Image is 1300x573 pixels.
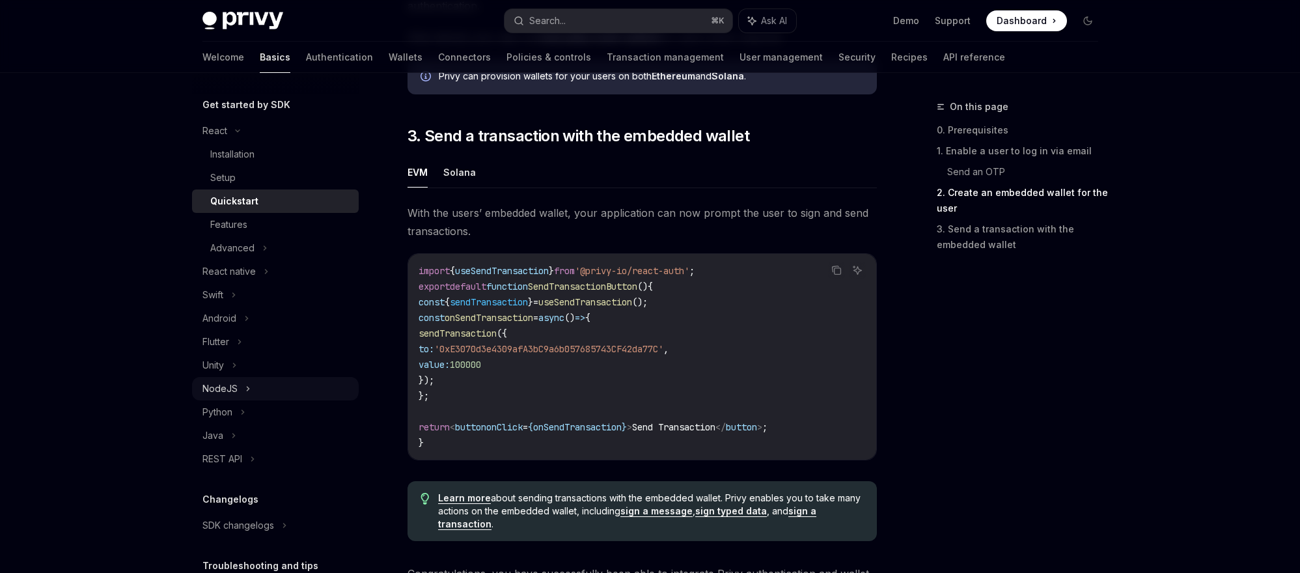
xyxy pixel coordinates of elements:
div: REST API [202,451,242,467]
a: Wallets [389,42,422,73]
span: }; [419,390,429,402]
a: Authentication [306,42,373,73]
span: => [575,312,585,324]
span: '@privy-io/react-auth' [575,265,689,277]
span: { [648,281,653,292]
span: const [419,296,445,308]
span: </ [715,421,726,433]
span: button [455,421,486,433]
a: Dashboard [986,10,1067,31]
span: , [663,343,669,355]
span: sendTransaction [450,296,528,308]
span: () [564,312,575,324]
div: Python [202,404,232,420]
span: } [622,421,627,433]
span: ; [762,421,768,433]
span: return [419,421,450,433]
a: Learn more [438,492,491,504]
a: Security [838,42,876,73]
span: { [528,421,533,433]
svg: Tip [421,493,430,505]
span: { [585,312,590,324]
button: Solana [443,157,476,188]
div: Unity [202,357,224,373]
span: () [637,281,648,292]
span: export [419,281,450,292]
a: Connectors [438,42,491,73]
a: 1. Enable a user to log in via email [937,141,1109,161]
div: React native [202,264,256,279]
span: < [450,421,455,433]
a: Quickstart [192,189,359,213]
div: Flutter [202,334,229,350]
span: async [538,312,564,324]
a: 0. Prerequisites [937,120,1109,141]
span: Send Transaction [632,421,715,433]
a: Support [935,14,971,27]
div: Features [210,217,247,232]
div: Swift [202,287,223,303]
span: Dashboard [997,14,1047,27]
button: Ask AI [739,9,796,33]
a: API reference [943,42,1005,73]
div: Java [202,428,223,443]
span: = [533,296,538,308]
a: Setup [192,166,359,189]
button: Toggle dark mode [1077,10,1098,31]
a: Installation [192,143,359,166]
span: = [523,421,528,433]
a: Transaction management [607,42,724,73]
span: > [627,421,632,433]
span: ; [689,265,695,277]
span: from [554,265,575,277]
span: On this page [950,99,1008,115]
div: Android [202,311,236,326]
span: useSendTransaction [455,265,549,277]
span: (); [632,296,648,308]
span: onSendTransaction [533,421,622,433]
a: Demo [893,14,919,27]
button: Search...⌘K [505,9,732,33]
div: Advanced [210,240,255,256]
span: default [450,281,486,292]
span: { [445,296,450,308]
div: Installation [210,147,255,162]
a: Features [192,213,359,236]
span: about sending transactions with the embedded wallet. Privy enables you to take many actions on th... [438,492,863,531]
a: User management [740,42,823,73]
a: Basics [260,42,290,73]
a: Send an OTP [947,161,1109,182]
a: Recipes [891,42,928,73]
span: ⌘ K [711,16,725,26]
span: const [419,312,445,324]
div: Quickstart [210,193,258,209]
a: Policies & controls [506,42,591,73]
span: button [726,421,757,433]
span: 3. Send a transaction with the embedded wallet [408,126,749,147]
span: sendTransaction [419,328,497,339]
h5: Get started by SDK [202,97,290,113]
span: } [419,437,424,449]
div: SDK changelogs [202,518,274,533]
img: dark logo [202,12,283,30]
div: Privy can provision wallets for your users on both and . [439,70,864,84]
div: Search... [529,13,566,29]
svg: Info [421,71,434,84]
div: React [202,123,227,139]
span: onClick [486,421,523,433]
span: SendTransactionButton [528,281,637,292]
span: useSendTransaction [538,296,632,308]
span: } [549,265,554,277]
span: to: [419,343,434,355]
strong: Ethereum [652,70,695,81]
span: = [533,312,538,324]
a: Welcome [202,42,244,73]
h5: Changelogs [202,492,258,507]
a: 2. Create an embedded wallet for the user [937,182,1109,219]
span: function [486,281,528,292]
span: { [450,265,455,277]
span: 100000 [450,359,481,370]
span: With the users’ embedded wallet, your application can now prompt the user to sign and send transa... [408,204,877,240]
a: 3. Send a transaction with the embedded wallet [937,219,1109,255]
strong: Solana [712,70,744,81]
